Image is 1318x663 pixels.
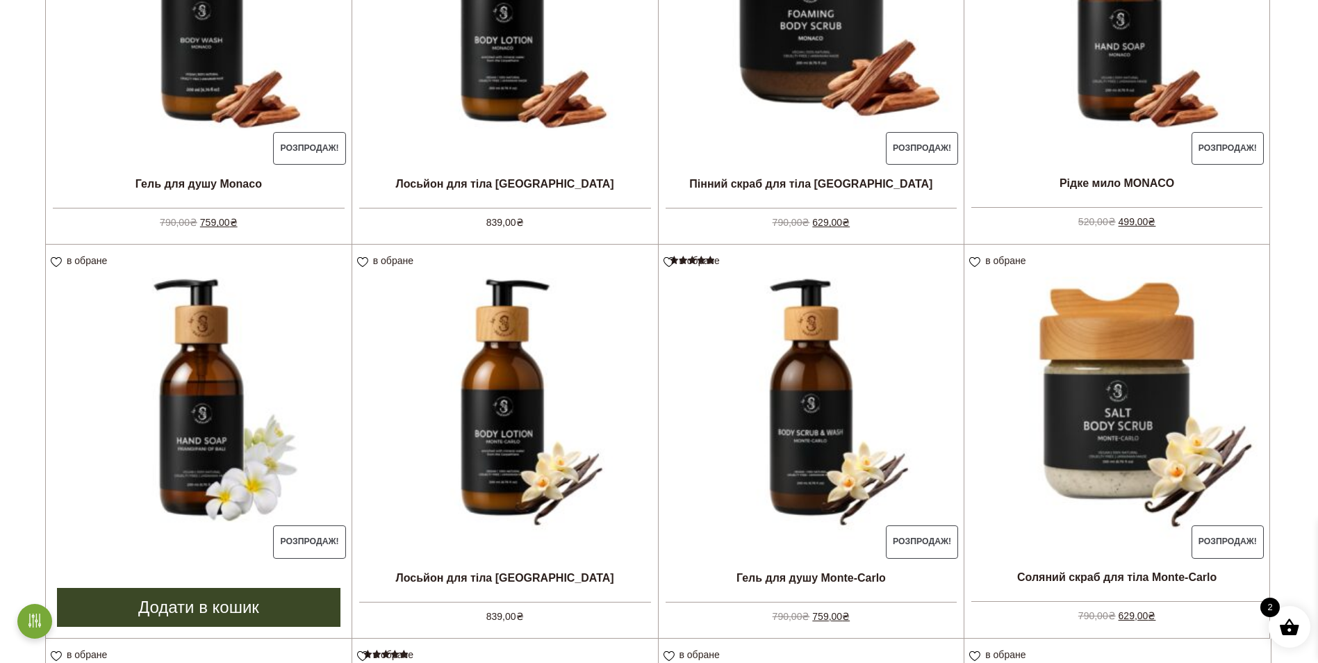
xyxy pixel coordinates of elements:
[46,245,352,560] a: Розпродаж!
[51,257,62,268] img: unfavourite.svg
[1192,525,1265,559] span: Розпродаж!
[664,255,725,266] a: в обране
[486,611,524,622] bdi: 839,00
[985,255,1025,266] span: в обране
[357,649,418,660] a: в обране
[886,525,959,559] span: Розпродаж!
[273,132,346,165] span: Розпродаж!
[969,651,980,662] img: unfavourite.svg
[679,649,720,660] span: в обране
[357,255,418,266] a: в обране
[659,245,964,624] a: Розпродаж! Гель для душу Monte-CarloОцінено в 5.00 з 5
[1119,610,1156,621] bdi: 629,00
[1108,216,1116,227] span: ₴
[773,611,810,622] bdi: 790,00
[230,217,238,228] span: ₴
[200,217,238,228] bdi: 759,00
[1148,216,1155,227] span: ₴
[160,217,197,228] bdi: 790,00
[1192,132,1265,165] span: Розпродаж!
[812,217,850,228] bdi: 629,00
[842,217,850,228] span: ₴
[486,217,524,228] bdi: 839,00
[664,257,675,268] img: unfavourite.svg
[1108,610,1116,621] span: ₴
[67,649,107,660] span: в обране
[969,649,1030,660] a: в обране
[1119,216,1156,227] bdi: 499,00
[357,651,368,662] img: unfavourite.svg
[773,217,810,228] bdi: 790,00
[352,245,658,624] a: Лосьйон для тіла [GEOGRAPHIC_DATA] 839,00₴
[352,166,658,201] h2: Лосьйон для тіла [GEOGRAPHIC_DATA]
[659,560,964,595] h2: Гель для душу Monte-Carlo
[985,649,1025,660] span: в обране
[57,588,340,627] a: Додати в кошик: “Рідке мило FRANGIPANI OF BALI”
[352,560,658,595] h2: Лосьйон для тіла [GEOGRAPHIC_DATA]
[1078,216,1116,227] bdi: 520,00
[664,651,675,662] img: unfavourite.svg
[190,217,197,228] span: ₴
[964,245,1269,623] a: Розпродаж! Соляний скраб для тіла Monte-Carlo
[969,255,1030,266] a: в обране
[802,611,809,622] span: ₴
[964,165,1269,200] h2: Рідке мило MONACO
[516,217,524,228] span: ₴
[679,255,720,266] span: в обране
[51,651,62,662] img: unfavourite.svg
[1078,610,1116,621] bdi: 790,00
[886,132,959,165] span: Розпродаж!
[516,611,524,622] span: ₴
[1260,598,1280,617] span: 2
[373,255,413,266] span: в обране
[67,255,107,266] span: в обране
[659,166,964,201] h2: Пінний скраб для тіла [GEOGRAPHIC_DATA]
[373,649,413,660] span: в обране
[969,257,980,268] img: unfavourite.svg
[812,611,850,622] bdi: 759,00
[1148,610,1155,621] span: ₴
[802,217,809,228] span: ₴
[51,649,112,660] a: в обране
[357,257,368,268] img: unfavourite.svg
[46,166,352,201] h2: Гель для душу Monaco
[51,255,112,266] a: в обране
[842,611,850,622] span: ₴
[964,559,1269,594] h2: Соляний скраб для тіла Monte-Carlo
[664,649,725,660] a: в обране
[273,525,346,559] span: Розпродаж!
